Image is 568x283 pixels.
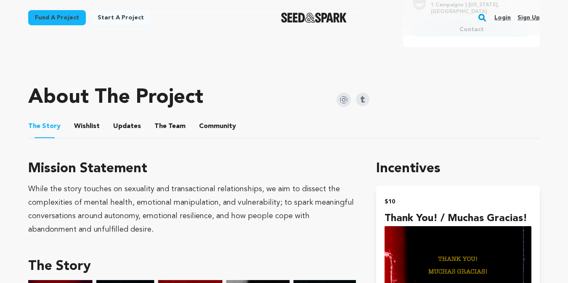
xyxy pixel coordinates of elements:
[376,159,540,179] h1: Incentives
[199,121,236,131] span: Community
[356,93,369,106] img: Seed&Spark Tumblr Icon
[28,88,203,108] h1: About The Project
[154,121,186,131] span: Team
[28,159,356,179] h3: Mission Statement
[28,121,61,131] span: Story
[74,121,100,131] span: Wishlist
[385,196,531,208] h2: $10
[28,182,356,236] div: While the story touches on sexuality and transactional relationships, we aim to dissect the compl...
[91,10,151,25] a: Start a project
[281,13,347,23] img: Seed&Spark Logo Dark Mode
[154,121,167,131] span: The
[518,11,540,24] a: Sign up
[337,93,351,107] img: Seed&Spark Instagram Icon
[113,121,141,131] span: Updates
[281,13,347,23] a: Seed&Spark Homepage
[28,10,86,25] a: Fund a project
[494,11,511,24] a: Login
[28,121,40,131] span: The
[385,211,531,226] h4: Thank you! / Muchas Gracias!
[28,256,356,277] h3: The Story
